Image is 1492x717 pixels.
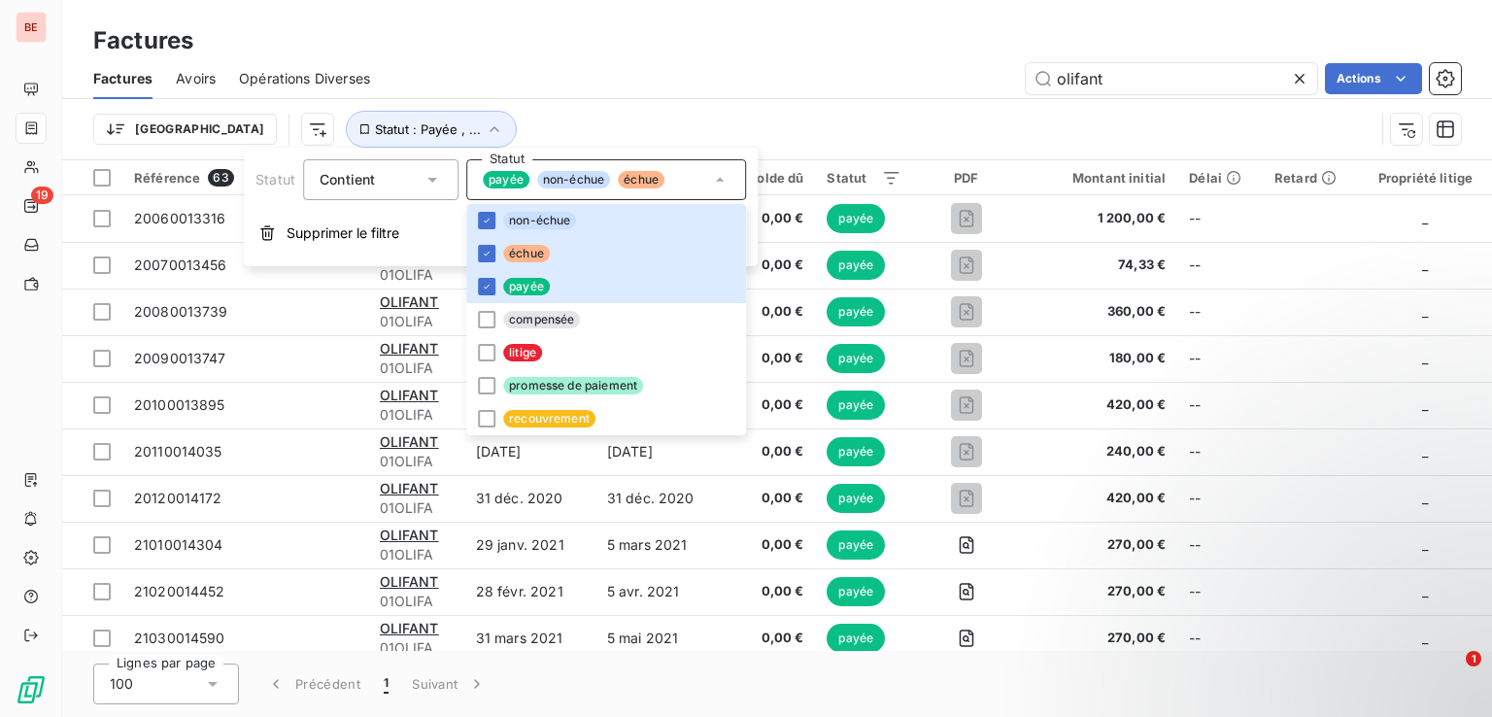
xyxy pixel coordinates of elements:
span: litige [503,344,542,361]
span: payée [827,344,885,373]
iframe: Intercom live chat [1426,651,1473,698]
span: 20060013316 [134,210,226,226]
span: 0,00 € [738,535,804,555]
td: [DATE] [464,335,595,382]
img: Logo LeanPay [16,674,47,705]
span: payée [503,278,550,295]
span: promesse de paiement [503,377,643,394]
span: 180,00 € [1032,349,1167,368]
span: 0,00 € [738,442,804,461]
span: échue [503,245,550,262]
span: compensée [503,311,580,328]
span: 270,00 € [1032,535,1167,555]
div: Montant initial [1032,170,1167,186]
span: 01OLIFA [380,638,453,658]
td: 28 févr. 2021 [464,568,595,615]
td: -- [1177,475,1263,522]
button: Actions [1325,63,1422,94]
span: 0,00 € [738,209,804,228]
span: Supprimer le filtre [287,223,399,243]
span: OLIFANT [380,293,439,310]
span: 0,00 € [738,629,804,648]
td: -- [1177,522,1263,568]
span: 1 [384,674,389,694]
td: -- [1177,242,1263,289]
span: payée [827,624,885,653]
span: _ [1422,350,1428,366]
td: -- [1177,382,1263,428]
span: payée [827,251,885,280]
span: payée [483,171,529,188]
span: 20070013456 [134,256,227,273]
div: Statut [827,170,900,186]
span: payée [827,484,885,513]
span: OLIFANT [380,573,439,590]
span: 20120014172 [134,490,222,506]
span: 01OLIFA [380,312,453,331]
span: OLIFANT [380,387,439,403]
div: Délai [1189,170,1251,186]
span: 270,00 € [1032,582,1167,601]
span: OLIFANT [380,527,439,543]
td: 5 mars 2021 [595,522,727,568]
span: 1 [1466,651,1481,666]
span: _ [1422,303,1428,320]
span: 0,00 € [738,256,804,275]
span: 100 [110,674,133,694]
span: payée [827,391,885,420]
span: 01OLIFA [380,265,453,285]
span: 74,33 € [1032,256,1167,275]
span: recouvrement [503,410,595,427]
span: 20080013739 [134,303,228,320]
span: échue [618,171,664,188]
td: 5 avr. 2021 [595,568,727,615]
span: 01OLIFA [380,498,453,518]
button: Suivant [400,664,498,704]
span: _ [1422,490,1428,506]
span: 360,00 € [1032,302,1167,322]
td: 29 janv. 2021 [464,522,595,568]
span: payée [827,577,885,606]
span: 0,00 € [738,349,804,368]
td: 31 mars 2021 [464,615,595,662]
div: Solde dû [738,170,804,186]
span: payée [827,530,885,560]
td: 5 mai 2021 [595,615,727,662]
span: 0,00 € [738,395,804,415]
td: [DATE] [464,382,595,428]
button: Précédent [254,664,372,704]
span: OLIFANT [380,480,439,496]
td: [DATE] [595,428,727,475]
span: payée [827,204,885,233]
span: Contient [320,171,375,188]
td: [DATE] [464,428,595,475]
span: 19 [31,187,53,204]
span: 0,00 € [738,302,804,322]
td: -- [1177,335,1263,382]
button: Supprimer le filtre [244,212,758,255]
span: 01OLIFA [380,545,453,564]
span: 21020014452 [134,583,225,599]
span: 01OLIFA [380,358,453,378]
span: Référence [134,170,200,186]
span: 21010014304 [134,536,223,553]
span: _ [1422,256,1428,273]
td: 31 déc. 2020 [595,475,727,522]
span: _ [1422,443,1428,460]
span: _ [1422,396,1428,413]
input: Rechercher [1026,63,1317,94]
span: 21030014590 [134,630,225,646]
span: _ [1422,210,1428,226]
span: 0,00 € [738,489,804,508]
span: Statut : Payée , ... [375,121,481,137]
div: Retard [1274,170,1347,186]
span: OLIFANT [380,340,439,357]
span: 01OLIFA [380,452,453,471]
span: non-échue [537,171,610,188]
span: 240,00 € [1032,442,1167,461]
div: BE [16,12,47,43]
span: OLIFANT [380,620,439,636]
span: 270,00 € [1032,629,1167,648]
span: Factures [93,69,153,88]
td: 31 déc. 2020 [464,475,595,522]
